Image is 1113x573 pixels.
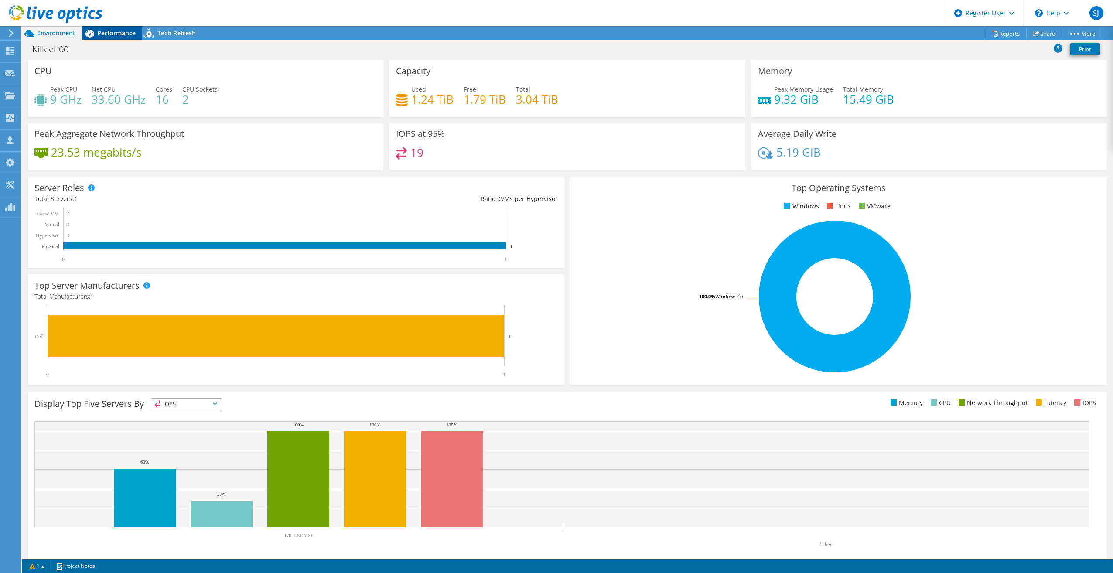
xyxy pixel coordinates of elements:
h3: Top Server Manufacturers [34,281,140,290]
span: IOPS [152,399,221,409]
h4: 15.49 GiB [843,95,894,104]
h4: 2 [182,95,218,104]
span: CPU Sockets [182,85,218,93]
span: Net CPU [92,85,116,93]
li: VMware [857,201,891,211]
span: Peak CPU [50,85,77,93]
span: 0 [497,194,501,203]
h3: IOPS at 95% [396,129,445,139]
a: Print [1070,43,1100,55]
h3: Server Roles [34,183,84,193]
span: Tech Refresh [157,29,196,37]
text: Physical [41,243,59,249]
text: 1 [509,334,511,339]
li: Memory [888,398,923,408]
tspan: 100.0% [699,293,715,300]
h4: 1.79 TiB [464,95,506,104]
text: 0 [68,211,70,216]
text: 100% [293,422,304,427]
text: 0 [46,372,49,378]
text: 100% [446,422,457,427]
h4: 9.32 GiB [774,95,833,104]
text: 100% [369,422,381,427]
h3: CPU [34,66,52,76]
h4: 19 [410,148,423,157]
span: Free [464,85,476,93]
a: Project Notes [50,560,101,571]
h4: 5.19 GiB [776,147,821,157]
h3: Peak Aggregate Network Throughput [34,129,184,139]
h4: 1.24 TiB [411,95,454,104]
h4: 3.04 TiB [516,95,558,104]
text: Guest VM [37,211,59,217]
span: Peak Memory Usage [774,85,833,93]
text: Hypervisor [36,232,59,239]
h3: Average Daily Write [758,129,836,139]
text: 1 [503,372,505,378]
span: Total Memory [843,85,883,93]
span: Used [411,85,426,93]
h3: Top Operating Systems [577,183,1100,193]
span: SJ [1089,6,1103,20]
text: 1 [510,244,512,249]
h4: 33.60 GHz [92,95,146,104]
li: Windows [782,201,819,211]
tspan: Windows 10 [715,293,743,300]
h3: Capacity [396,66,430,76]
h4: 23.53 megabits/s [51,147,141,157]
h4: Total Manufacturers: [34,292,558,301]
span: Cores [156,85,172,93]
h1: Killeen00 [28,44,82,54]
span: 1 [74,194,78,203]
li: IOPS [1072,398,1096,408]
h4: 9 GHz [50,95,82,104]
a: Reports [985,27,1027,40]
span: 1 [90,292,94,300]
text: 60% [140,459,149,464]
li: Network Throughput [956,398,1028,408]
li: Linux [825,201,851,211]
h4: 16 [156,95,172,104]
text: KILLEEN00 [285,532,312,539]
div: Total Servers: [34,194,296,204]
text: 27% [217,491,226,497]
li: CPU [929,398,951,408]
span: Total [516,85,530,93]
span: Environment [37,29,75,37]
div: Ratio: VMs per Hypervisor [296,194,558,204]
svg: \n [1035,9,1043,17]
text: Dell [34,334,44,340]
text: Virtual [45,222,60,228]
h3: Memory [758,66,792,76]
text: 0 [62,256,65,263]
text: 0 [68,233,70,238]
text: 0 [68,222,70,227]
text: 1 [505,256,507,263]
a: More [1062,27,1102,40]
a: Share [1026,27,1062,40]
a: 1 [24,560,51,571]
span: Performance [97,29,136,37]
text: Other [819,542,831,548]
li: Latency [1034,398,1066,408]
